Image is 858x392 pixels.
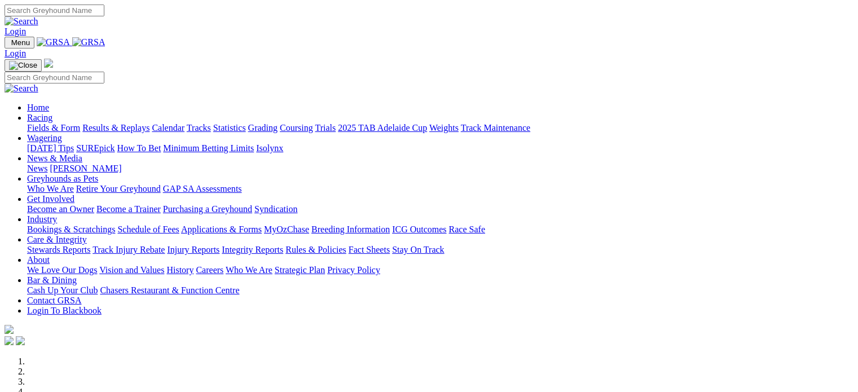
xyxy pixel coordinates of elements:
a: Syndication [254,204,297,214]
a: MyOzChase [264,224,309,234]
a: Fields & Form [27,123,80,133]
img: facebook.svg [5,336,14,345]
div: Greyhounds as Pets [27,184,853,194]
a: Care & Integrity [27,235,87,244]
a: Vision and Values [99,265,164,275]
div: Care & Integrity [27,245,853,255]
img: Search [5,83,38,94]
a: Login [5,49,26,58]
a: [PERSON_NAME] [50,164,121,173]
a: Racing [27,113,52,122]
a: About [27,255,50,265]
a: Breeding Information [311,224,390,234]
a: Grading [248,123,278,133]
a: We Love Our Dogs [27,265,97,275]
a: Get Involved [27,194,74,204]
a: Cash Up Your Club [27,285,98,295]
img: logo-grsa-white.png [5,325,14,334]
a: ICG Outcomes [392,224,446,234]
a: Calendar [152,123,184,133]
a: Injury Reports [167,245,219,254]
div: Industry [27,224,853,235]
a: Rules & Policies [285,245,346,254]
a: Results & Replays [82,123,149,133]
a: Become a Trainer [96,204,161,214]
a: Retire Your Greyhound [76,184,161,193]
img: GRSA [72,37,105,47]
a: Become an Owner [27,204,94,214]
img: GRSA [37,37,70,47]
a: GAP SA Assessments [163,184,242,193]
input: Search [5,72,104,83]
a: News [27,164,47,173]
a: Home [27,103,49,112]
button: Toggle navigation [5,59,42,72]
div: Racing [27,123,853,133]
a: Track Maintenance [461,123,530,133]
a: Fact Sheets [349,245,390,254]
a: Stay On Track [392,245,444,254]
img: Close [9,61,37,70]
a: Wagering [27,133,62,143]
a: Isolynx [256,143,283,153]
span: Menu [11,38,30,47]
a: Contact GRSA [27,296,81,305]
a: Track Injury Rebate [93,245,165,254]
a: Who We Are [27,184,74,193]
a: Chasers Restaurant & Function Centre [100,285,239,295]
a: Schedule of Fees [117,224,179,234]
a: Minimum Betting Limits [163,143,254,153]
a: Coursing [280,123,313,133]
a: Bar & Dining [27,275,77,285]
a: News & Media [27,153,82,163]
a: Weights [429,123,459,133]
a: Statistics [213,123,246,133]
a: History [166,265,193,275]
a: Stewards Reports [27,245,90,254]
a: Tracks [187,123,211,133]
a: [DATE] Tips [27,143,74,153]
div: News & Media [27,164,853,174]
a: Purchasing a Greyhound [163,204,252,214]
div: About [27,265,853,275]
div: Bar & Dining [27,285,853,296]
a: Login [5,27,26,36]
a: 2025 TAB Adelaide Cup [338,123,427,133]
a: How To Bet [117,143,161,153]
a: Careers [196,265,223,275]
a: SUREpick [76,143,115,153]
a: Applications & Forms [181,224,262,234]
a: Trials [315,123,336,133]
a: Greyhounds as Pets [27,174,98,183]
a: Who We Are [226,265,272,275]
a: Integrity Reports [222,245,283,254]
img: logo-grsa-white.png [44,59,53,68]
div: Wagering [27,143,853,153]
img: twitter.svg [16,336,25,345]
a: Race Safe [448,224,485,234]
img: Search [5,16,38,27]
a: Bookings & Scratchings [27,224,115,234]
a: Login To Blackbook [27,306,102,315]
a: Strategic Plan [275,265,325,275]
a: Privacy Policy [327,265,380,275]
button: Toggle navigation [5,37,34,49]
div: Get Involved [27,204,853,214]
a: Industry [27,214,57,224]
input: Search [5,5,104,16]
